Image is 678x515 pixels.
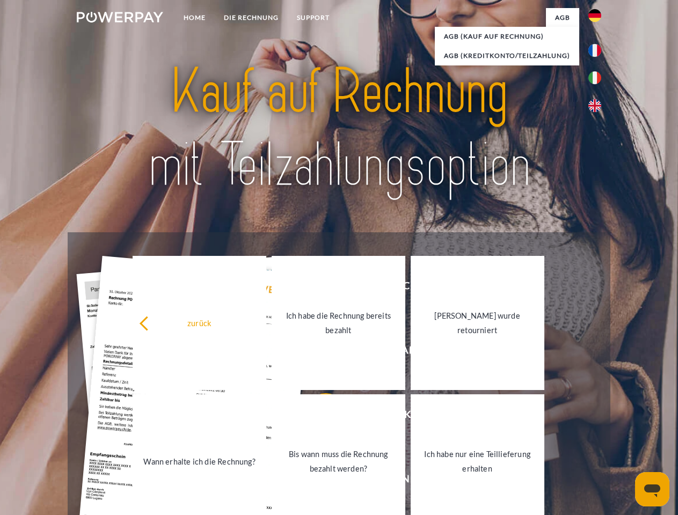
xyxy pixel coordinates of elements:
img: it [588,71,601,84]
div: zurück [139,315,260,330]
iframe: Schaltfläche zum Öffnen des Messaging-Fensters [635,472,669,506]
img: title-powerpay_de.svg [103,51,575,205]
img: de [588,9,601,22]
div: Wann erhalte ich die Rechnung? [139,454,260,468]
div: Ich habe nur eine Teillieferung erhalten [417,447,538,476]
a: agb [546,8,579,27]
div: Bis wann muss die Rechnung bezahlt werden? [278,447,399,476]
a: AGB (Kreditkonto/Teilzahlung) [435,46,579,65]
a: AGB (Kauf auf Rechnung) [435,27,579,46]
a: Home [174,8,215,27]
img: fr [588,44,601,57]
div: [PERSON_NAME] wurde retourniert [417,308,538,337]
img: logo-powerpay-white.svg [77,12,163,23]
a: SUPPORT [288,8,339,27]
img: en [588,99,601,112]
div: Ich habe die Rechnung bereits bezahlt [278,308,399,337]
a: DIE RECHNUNG [215,8,288,27]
